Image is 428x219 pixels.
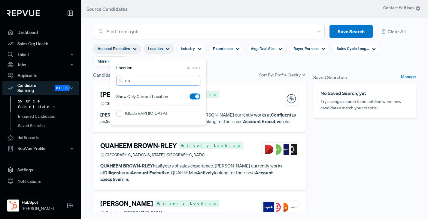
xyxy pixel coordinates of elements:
h4: QUAHEEM BROWN-RLEY [100,142,177,149]
a: HubSpotHubSpot[PERSON_NAME] [2,192,79,214]
span: Avg. Deal Size [251,46,275,52]
a: Battlecards [2,132,79,144]
a: Dashboard [2,27,79,38]
span: Buyer Persona [293,46,319,52]
span: More Filters [98,58,118,64]
a: Engaged Candidates [11,112,87,121]
span: [PERSON_NAME] [22,206,54,212]
span: Sales Cycle Length [337,46,369,52]
img: Twilio [271,202,282,213]
a: Sales Org Health [2,38,79,49]
p: has years of sales experience. [PERSON_NAME] currently works at as an . QUAHEEM is looking for th... [100,162,299,183]
strong: Account Executive [131,170,169,176]
img: OneTrust [271,144,282,155]
div: Candidate Sourcing [2,81,79,95]
img: RepVue [7,10,40,16]
span: Location [116,65,132,71]
button: RepVue Profile [2,144,79,154]
img: PGi [278,202,289,213]
button: Save Search [329,25,373,38]
strong: Confluent [271,112,291,118]
span: Account Executive [98,46,130,52]
strong: HubSpot [22,199,54,206]
button: Talent [2,49,79,60]
p: has years of sales experience. [PERSON_NAME] currently works at as an . [PERSON_NAME] is looking ... [100,111,299,125]
h4: [PERSON_NAME] [100,200,153,207]
a: Saved Searches [11,121,87,131]
a: Source Candidates [11,96,87,112]
span: Show Only Current Location [116,93,168,100]
strong: Account Executive [243,118,281,124]
span: Cumming, [GEOGRAPHIC_DATA] [105,210,162,215]
a: Manage [401,74,416,81]
img: JETRO - Japan External Trade Organization [286,202,297,213]
p: Try saving a search to be notified when new candidates match your criteria! [320,99,409,111]
img: OpenText [278,144,289,155]
img: Diligent [263,144,274,155]
a: Applicants [2,70,79,81]
span: Actively Looking [155,200,219,207]
span: Source Candidates [87,6,128,12]
span: Beta [55,85,70,91]
button: Clear All [378,25,416,38]
span: Location [148,46,163,52]
span: Candidates [93,71,117,78]
a: Settings [2,164,79,176]
span: Profile Quality [275,72,301,78]
span: Industry [181,46,195,52]
strong: [PERSON_NAME] [100,112,137,118]
span: Clear [187,66,200,70]
img: Confluent [286,93,297,104]
strong: QUAHEEM BROWN-RLEY [100,163,153,169]
img: Okta [286,144,297,155]
label: [GEOGRAPHIC_DATA] [125,110,167,117]
span: Experience [213,46,233,52]
strong: Diligent [104,170,120,176]
span: Contact Settings [383,5,421,11]
span: Actively Looking [179,142,243,149]
strong: Account Executive [105,118,144,124]
button: Jobs [2,60,79,70]
div: Sort By: [259,72,306,78]
strong: 6 [160,163,162,169]
span: Saved Searches [313,74,347,81]
h6: No Saved Search, yet [320,90,409,96]
a: Notifications [2,176,79,187]
img: HubSpot [8,201,18,210]
button: Candidate Sourcing Beta [2,81,79,95]
span: [GEOGRAPHIC_DATA][US_STATE], [GEOGRAPHIC_DATA] [105,152,205,158]
strong: Actively [197,170,214,176]
input: Search locations [116,76,200,86]
img: ngrok [263,202,274,213]
span: [GEOGRAPHIC_DATA] [105,101,144,106]
h4: [PERSON_NAME] [100,90,153,98]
